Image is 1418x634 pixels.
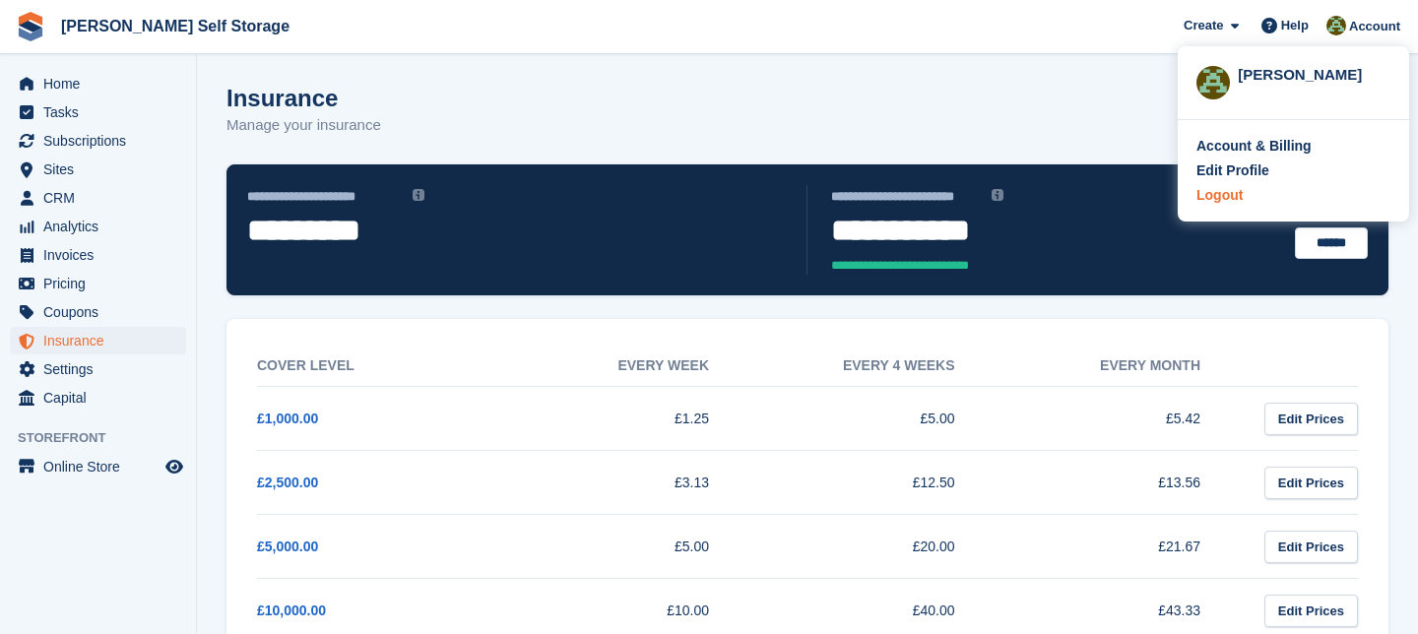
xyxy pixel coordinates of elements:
a: menu [10,384,186,412]
a: £10,000.00 [257,602,326,618]
a: menu [10,241,186,269]
img: stora-icon-8386f47178a22dfd0bd8f6a31ec36ba5ce8667c1dd55bd0f319d3a0aa187defe.svg [16,12,45,41]
img: Karl [1326,16,1346,35]
td: £5.00 [748,387,995,451]
a: menu [10,453,186,480]
a: menu [10,355,186,383]
a: menu [10,298,186,326]
div: Logout [1196,185,1243,206]
a: menu [10,184,186,212]
p: Manage your insurance [226,114,381,137]
a: £1,000.00 [257,411,318,426]
img: Karl [1196,66,1230,99]
a: £2,500.00 [257,475,318,490]
img: icon-info-grey-7440780725fd019a000dd9b08b2336e03edf1995a4989e88bcd33f0948082b44.svg [992,189,1003,201]
img: icon-info-grey-7440780725fd019a000dd9b08b2336e03edf1995a4989e88bcd33f0948082b44.svg [413,189,424,201]
a: menu [10,70,186,97]
th: Every 4 weeks [748,346,995,387]
span: Storefront [18,428,196,448]
span: Create [1184,16,1223,35]
div: [PERSON_NAME] [1238,64,1390,82]
td: £5.42 [995,387,1241,451]
a: Edit Prices [1264,595,1358,627]
a: Edit Prices [1264,467,1358,499]
span: Account [1349,17,1400,36]
span: Insurance [43,327,161,354]
td: £20.00 [748,515,995,579]
span: Online Store [43,453,161,480]
span: Subscriptions [43,127,161,155]
a: menu [10,213,186,240]
td: £21.67 [995,515,1241,579]
a: Logout [1196,185,1390,206]
a: menu [10,327,186,354]
span: Help [1281,16,1309,35]
span: Coupons [43,298,161,326]
th: Every month [995,346,1241,387]
a: Account & Billing [1196,136,1390,157]
a: menu [10,98,186,126]
a: £5,000.00 [257,539,318,554]
td: £5.00 [503,515,749,579]
a: menu [10,156,186,183]
span: Pricing [43,270,161,297]
span: Home [43,70,161,97]
span: Invoices [43,241,161,269]
div: Account & Billing [1196,136,1312,157]
a: menu [10,270,186,297]
span: Capital [43,384,161,412]
div: Edit Profile [1196,160,1269,181]
th: Every week [503,346,749,387]
td: £3.13 [503,451,749,515]
td: £1.25 [503,387,749,451]
td: £12.50 [748,451,995,515]
span: Analytics [43,213,161,240]
span: Tasks [43,98,161,126]
span: Settings [43,355,161,383]
span: CRM [43,184,161,212]
h1: Insurance [226,85,381,111]
a: Preview store [162,455,186,478]
td: £13.56 [995,451,1241,515]
a: [PERSON_NAME] Self Storage [53,10,297,42]
a: menu [10,127,186,155]
a: Edit Prices [1264,403,1358,435]
span: Sites [43,156,161,183]
a: Edit Prices [1264,531,1358,563]
a: Edit Profile [1196,160,1390,181]
th: Cover Level [257,346,503,387]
